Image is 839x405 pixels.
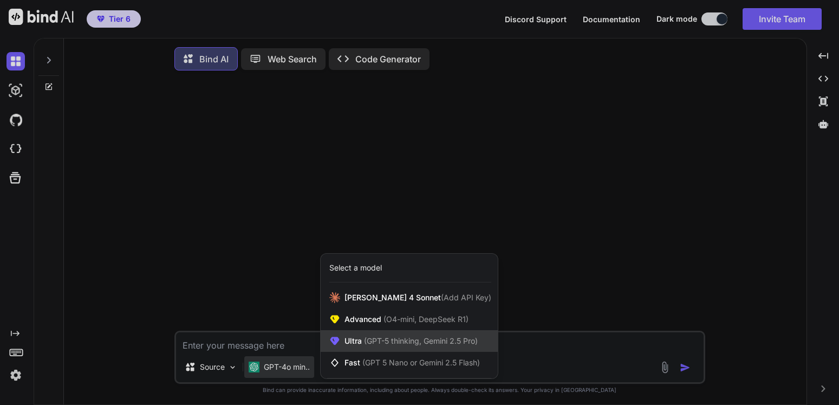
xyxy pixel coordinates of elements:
[362,336,478,345] span: (GPT-5 thinking, Gemini 2.5 Pro)
[344,292,491,303] span: [PERSON_NAME] 4 Sonnet
[441,293,491,302] span: (Add API Key)
[381,314,469,324] span: (O4-mini, DeepSeek R1)
[344,314,469,325] span: Advanced
[329,262,382,273] div: Select a model
[344,357,480,368] span: Fast
[344,336,478,346] span: Ultra
[362,358,480,367] span: (GPT 5 Nano or Gemini 2.5 Flash)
